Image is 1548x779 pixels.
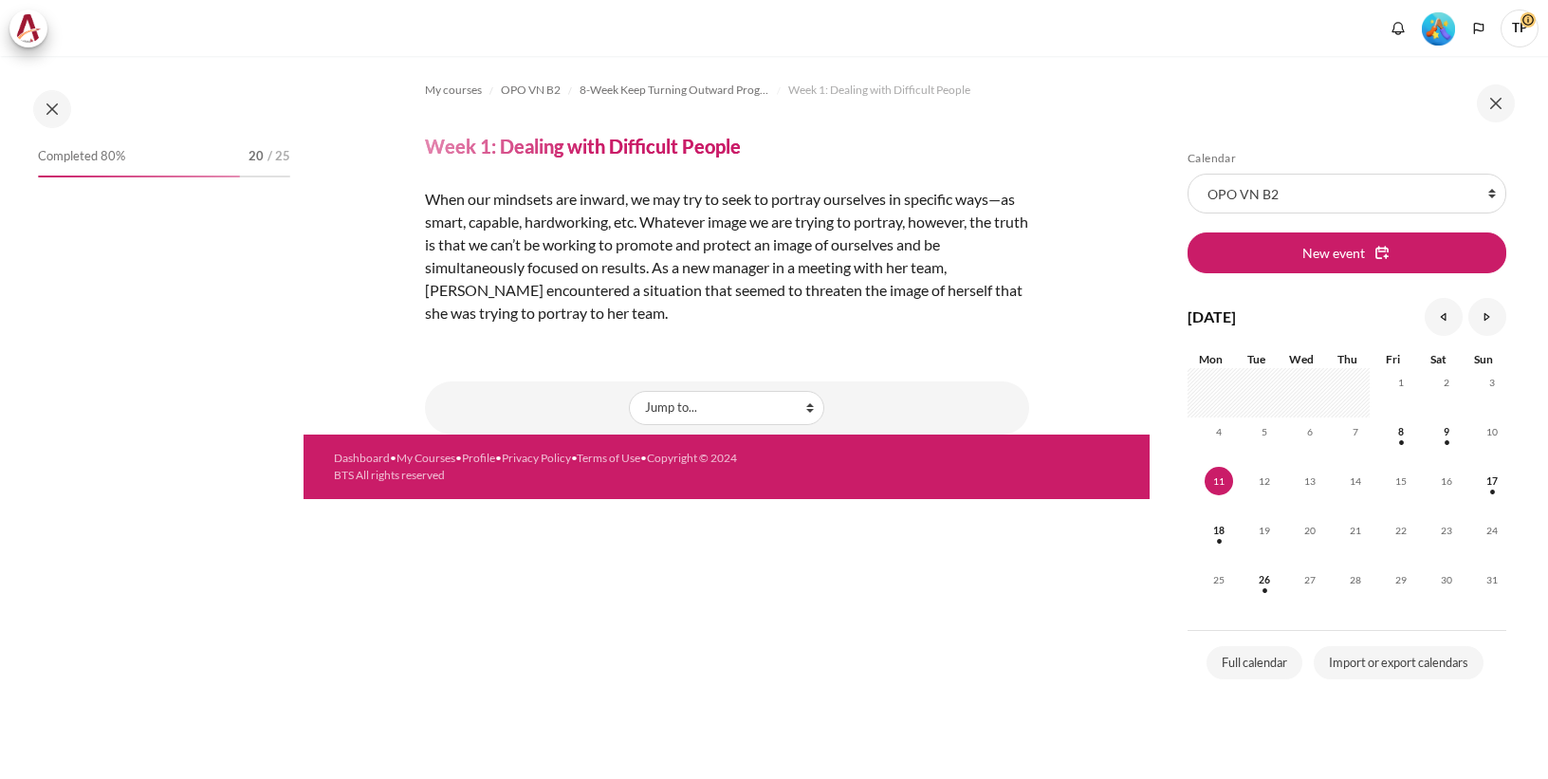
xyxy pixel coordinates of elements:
[1296,516,1324,545] span: 20
[1250,417,1279,446] span: 5
[38,147,125,166] span: Completed 80%
[1205,417,1233,446] span: 4
[425,79,482,102] a: My courses
[66,9,142,47] a: My courses
[1501,9,1539,47] a: User menu
[1387,566,1415,594] span: 29
[1341,516,1370,545] span: 21
[1422,12,1455,46] img: Level #5
[425,134,741,158] h4: Week 1: Dealing with Difficult People
[1432,368,1461,397] span: 2
[1250,574,1279,585] a: Tuesday, 26 August events
[788,82,970,99] span: Week 1: Dealing with Difficult People
[1188,306,1236,328] h4: [DATE]
[577,451,640,465] a: Terms of Use
[1478,467,1506,495] span: 17
[1432,566,1461,594] span: 30
[1188,232,1506,272] button: New event
[462,451,495,465] a: Profile
[1205,516,1233,545] span: 18
[501,79,561,102] a: OPO VN B2
[1478,516,1506,545] span: 24
[1474,352,1493,366] span: Sun
[425,82,482,99] span: My courses
[1422,10,1455,46] div: Level #5
[1205,525,1233,536] a: Monday, 18 August events
[1414,10,1463,46] a: Level #5
[1465,14,1493,43] button: Languages
[267,147,290,166] span: / 25
[1341,467,1370,495] span: 14
[1387,516,1415,545] span: 22
[1430,352,1447,366] span: Sat
[1432,417,1461,446] span: 9
[1250,516,1279,545] span: 19
[425,75,1029,105] nav: Navigation bar
[1478,368,1506,397] span: 3
[38,176,240,177] div: 80%
[1387,417,1415,446] span: 8
[1341,566,1370,594] span: 28
[1432,516,1461,545] span: 23
[147,9,270,47] a: Reports & Analytics
[249,147,264,166] span: 20
[1478,417,1506,446] span: 10
[15,14,42,43] img: Architeck
[334,451,390,465] a: Dashboard
[1387,426,1415,437] a: Friday, 8 August events
[425,188,1029,325] p: When our mindsets are inward, we may try to seek to portray ourselves in specific ways—as smart, ...
[1250,566,1279,594] span: 26
[334,450,754,484] div: • • • • •
[1302,243,1365,263] span: New event
[1289,352,1314,366] span: Wed
[1188,151,1506,166] h5: Calendar
[1250,467,1279,495] span: 12
[1296,566,1324,594] span: 27
[1341,417,1370,446] span: 7
[1478,566,1506,594] span: 31
[1207,646,1302,680] a: Full calendar
[9,9,57,47] a: Architeck Architeck
[580,82,769,99] span: 8-Week Keep Turning Outward Program
[1501,9,1539,47] span: TP
[1199,352,1223,366] span: Mon
[1247,352,1265,366] span: Tue
[304,56,1150,435] section: Content
[1314,646,1483,680] a: Import or export calendars
[1296,467,1324,495] span: 13
[1384,14,1412,43] div: Show notification window with no new notifications
[1337,352,1357,366] span: Thu
[1432,426,1461,437] a: Saturday, 9 August events
[1478,475,1506,487] a: Sunday, 17 August events
[1387,467,1415,495] span: 15
[580,79,769,102] a: 8-Week Keep Turning Outward Program
[1205,467,1233,495] span: 11
[1387,368,1415,397] span: 1
[1296,417,1324,446] span: 6
[502,451,571,465] a: Privacy Policy
[1386,352,1400,366] span: Fri
[1432,467,1461,495] span: 16
[1188,151,1506,683] section: Blocks
[1188,467,1233,516] td: Today
[501,82,561,99] span: OPO VN B2
[396,451,455,465] a: My Courses
[788,79,970,102] a: Week 1: Dealing with Difficult People
[1205,566,1233,594] span: 25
